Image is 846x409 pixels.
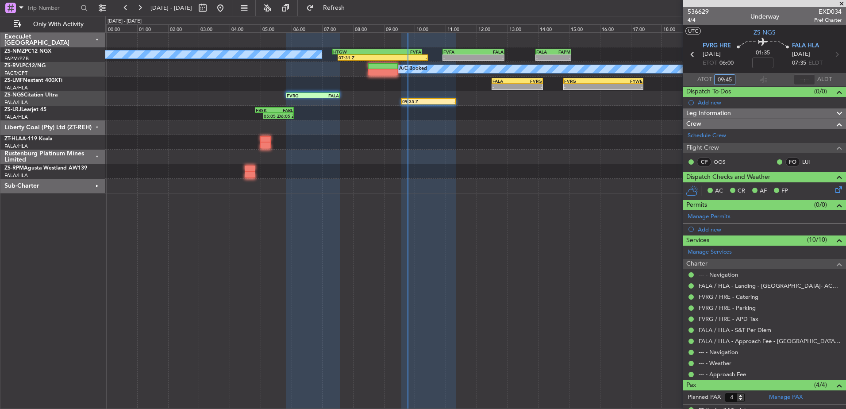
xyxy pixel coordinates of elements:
[699,293,758,301] a: FVRG / HRE - Catering
[402,99,428,104] div: 09:35 Z
[699,370,746,378] a: --- - Approach Fee
[703,42,731,50] span: FVRG HRE
[443,55,473,60] div: -
[4,143,28,150] a: FALA/HLA
[4,107,46,112] a: ZS-LRJLearjet 45
[4,93,24,98] span: ZS-NGS
[814,87,827,96] span: (0/0)
[699,271,738,278] a: --- - Navigation
[686,172,770,182] span: Dispatch Checks and Weather
[686,235,709,246] span: Services
[769,393,803,402] a: Manage PAX
[792,50,810,59] span: [DATE]
[750,12,779,21] div: Underway
[492,84,517,89] div: -
[569,24,600,32] div: 15:00
[715,187,723,196] span: AC
[792,42,819,50] span: FALA HLA
[699,304,756,312] a: FVRG / HRE - Parking
[383,55,427,60] div: -
[4,166,87,171] a: ZS-RPMAgusta Westland AW139
[553,49,570,54] div: FAPM
[137,24,168,32] div: 01:00
[697,157,711,167] div: CP
[23,21,93,27] span: Only With Activity
[686,259,708,269] span: Charter
[377,49,421,54] div: FVFA
[473,49,504,54] div: FALA
[686,380,696,390] span: Pax
[429,99,455,104] div: -
[553,55,570,60] div: -
[106,24,137,32] div: 00:00
[814,200,827,209] span: (0/0)
[703,59,717,68] span: ETOT
[564,84,603,89] div: -
[322,24,353,32] div: 07:00
[4,78,23,83] span: ZS-LMF
[333,49,377,54] div: HTGW
[399,62,427,76] div: A/C Booked
[699,359,731,367] a: --- - Weather
[4,49,51,54] a: ZS-NMZPC12 NGX
[415,24,446,32] div: 10:00
[699,282,842,289] a: FALA / HLA - Landing - [GEOGRAPHIC_DATA]- ACC # 1800
[473,55,504,60] div: -
[256,108,274,113] div: FBSK
[4,49,25,54] span: ZS-NMZ
[230,24,261,32] div: 04:00
[686,143,719,153] span: Flight Crew
[443,49,473,54] div: FVFA
[807,235,827,244] span: (10/10)
[508,24,538,32] div: 13:00
[631,24,662,32] div: 17:00
[4,85,28,91] a: FALA/HLA
[817,75,832,84] span: ALDT
[278,113,293,119] div: 06:05 Z
[4,55,29,62] a: FAPM/PZB
[808,59,823,68] span: ELDT
[4,107,21,112] span: ZS-LRJ
[714,158,734,166] a: OOS
[792,59,806,68] span: 07:35
[604,84,642,89] div: -
[261,24,292,32] div: 05:00
[685,27,701,35] button: UTC
[446,24,477,32] div: 11:00
[688,393,721,402] label: Planned PAX
[814,16,842,24] span: Pref Charter
[492,78,517,84] div: FALA
[699,315,758,323] a: FVRG / HRE - APD Tax
[313,93,339,98] div: FALA
[4,99,28,106] a: FALA/HLA
[564,78,603,84] div: FVRG
[697,75,712,84] span: ATOT
[27,1,78,15] input: Trip Number
[199,24,230,32] div: 03:00
[802,158,822,166] a: LUI
[353,24,384,32] div: 08:00
[698,99,842,106] div: Add new
[600,24,631,32] div: 16:00
[4,63,46,69] a: ZS-RVLPC12/NG
[686,119,701,129] span: Crew
[292,24,323,32] div: 06:00
[781,187,788,196] span: FP
[714,74,735,85] input: --:--
[536,49,554,54] div: FALA
[517,78,542,84] div: FVRG
[688,16,709,24] span: 4/4
[4,114,28,120] a: FALA/HLA
[688,131,726,140] a: Schedule Crew
[536,55,554,60] div: -
[315,5,353,11] span: Refresh
[4,166,24,171] span: ZS-RPM
[699,337,842,345] a: FALA / HLA - Approach Fee - [GEOGRAPHIC_DATA]- ACC # 1800
[699,326,771,334] a: FALA / HLA - S&T Per Diem
[688,212,731,221] a: Manage Permits
[686,108,731,119] span: Leg Information
[661,24,692,32] div: 18:00
[686,87,731,97] span: Dispatch To-Dos
[274,108,293,113] div: FABL
[302,1,355,15] button: Refresh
